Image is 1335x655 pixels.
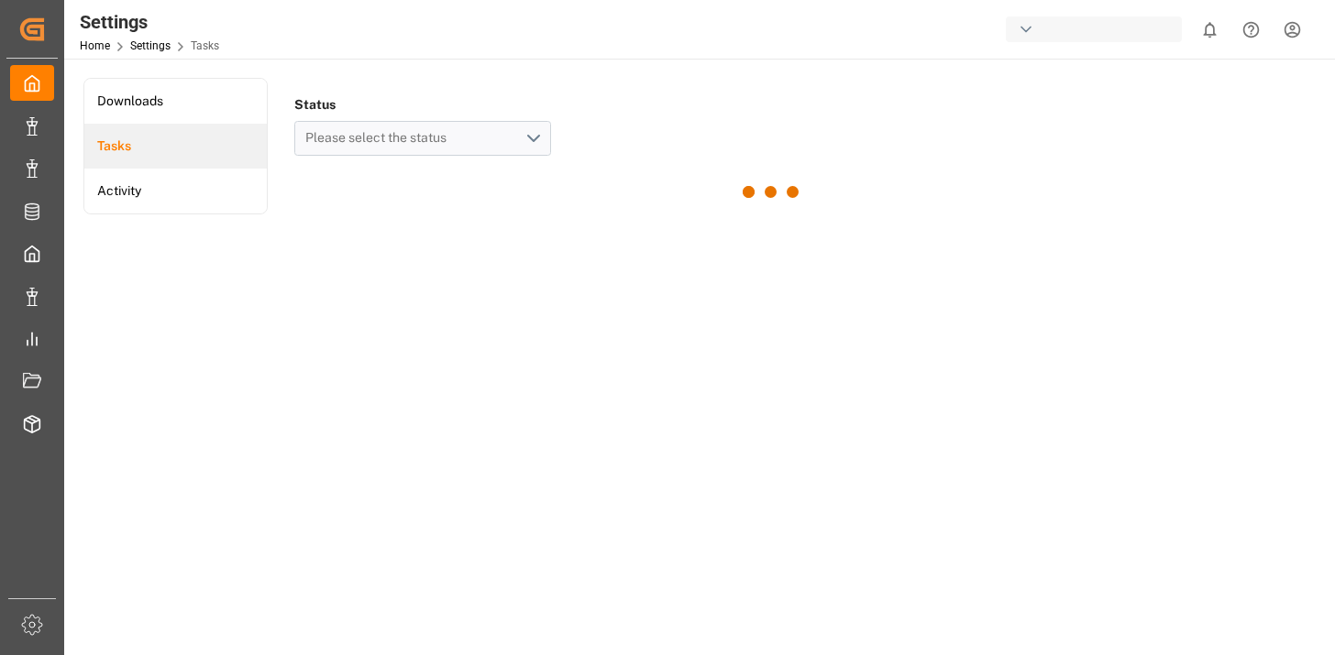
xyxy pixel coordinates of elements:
[1230,9,1272,50] button: Help Center
[80,39,110,52] a: Home
[1189,9,1230,50] button: show 0 new notifications
[84,124,267,169] a: Tasks
[84,79,267,124] a: Downloads
[305,130,456,145] span: Please select the status
[130,39,171,52] a: Settings
[294,121,551,156] button: open menu
[80,8,219,36] div: Settings
[294,92,551,117] h4: Status
[84,169,267,213] a: Activity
